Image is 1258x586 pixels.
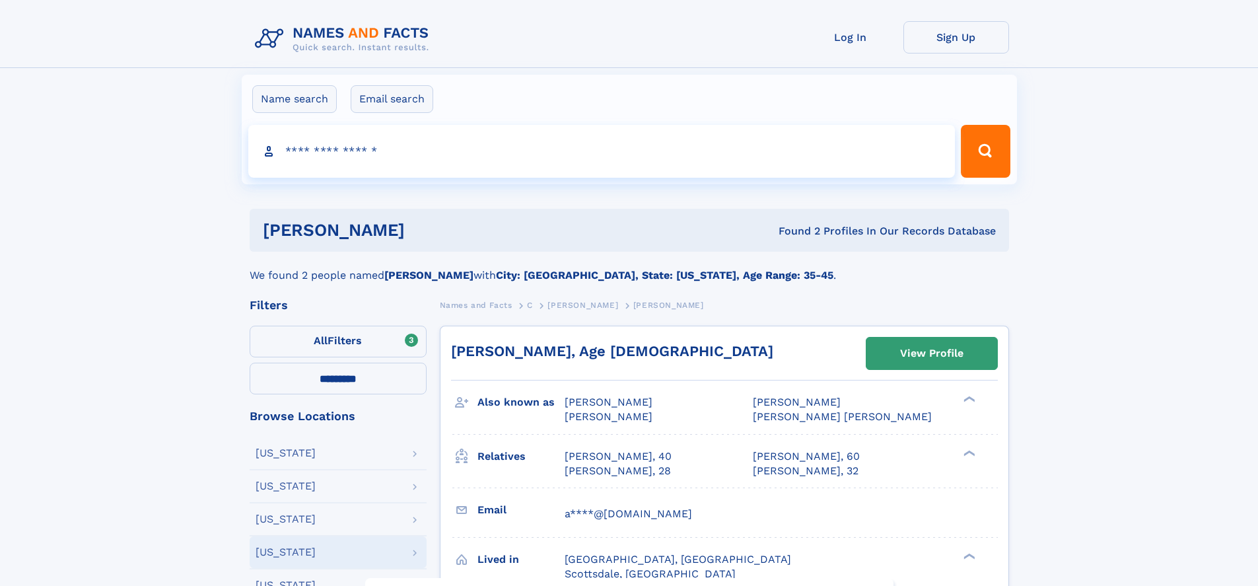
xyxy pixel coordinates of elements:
[565,464,671,478] a: [PERSON_NAME], 28
[565,568,736,580] span: Scottsdale, [GEOGRAPHIC_DATA]
[256,547,316,558] div: [US_STATE]
[477,548,565,571] h3: Lived in
[250,252,1009,283] div: We found 2 people named with .
[960,449,976,457] div: ❯
[256,481,316,492] div: [US_STATE]
[960,395,976,404] div: ❯
[384,269,473,281] b: [PERSON_NAME]
[451,343,773,359] a: [PERSON_NAME], Age [DEMOGRAPHIC_DATA]
[248,125,956,178] input: search input
[256,448,316,458] div: [US_STATE]
[900,338,963,369] div: View Profile
[592,224,996,238] div: Found 2 Profiles In Our Records Database
[477,445,565,468] h3: Relatives
[250,410,427,422] div: Browse Locations
[547,301,618,310] span: [PERSON_NAME]
[565,553,791,566] span: [GEOGRAPHIC_DATA], [GEOGRAPHIC_DATA]
[633,301,704,310] span: [PERSON_NAME]
[753,464,858,478] a: [PERSON_NAME], 32
[753,449,860,464] a: [PERSON_NAME], 60
[527,301,533,310] span: C
[256,514,316,525] div: [US_STATE]
[547,297,618,313] a: [PERSON_NAME]
[753,410,932,423] span: [PERSON_NAME] [PERSON_NAME]
[903,21,1009,54] a: Sign Up
[565,449,672,464] a: [PERSON_NAME], 40
[527,297,533,313] a: C
[250,326,427,357] label: Filters
[250,21,440,57] img: Logo Names and Facts
[798,21,903,54] a: Log In
[477,499,565,521] h3: Email
[866,338,997,369] a: View Profile
[263,222,592,238] h1: [PERSON_NAME]
[496,269,833,281] b: City: [GEOGRAPHIC_DATA], State: [US_STATE], Age Range: 35-45
[440,297,512,313] a: Names and Facts
[250,299,427,311] div: Filters
[477,391,565,414] h3: Also known as
[961,125,1010,178] button: Search Button
[960,552,976,560] div: ❯
[252,85,337,113] label: Name search
[314,334,328,347] span: All
[565,410,652,423] span: [PERSON_NAME]
[753,396,841,408] span: [PERSON_NAME]
[351,85,433,113] label: Email search
[565,396,652,408] span: [PERSON_NAME]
